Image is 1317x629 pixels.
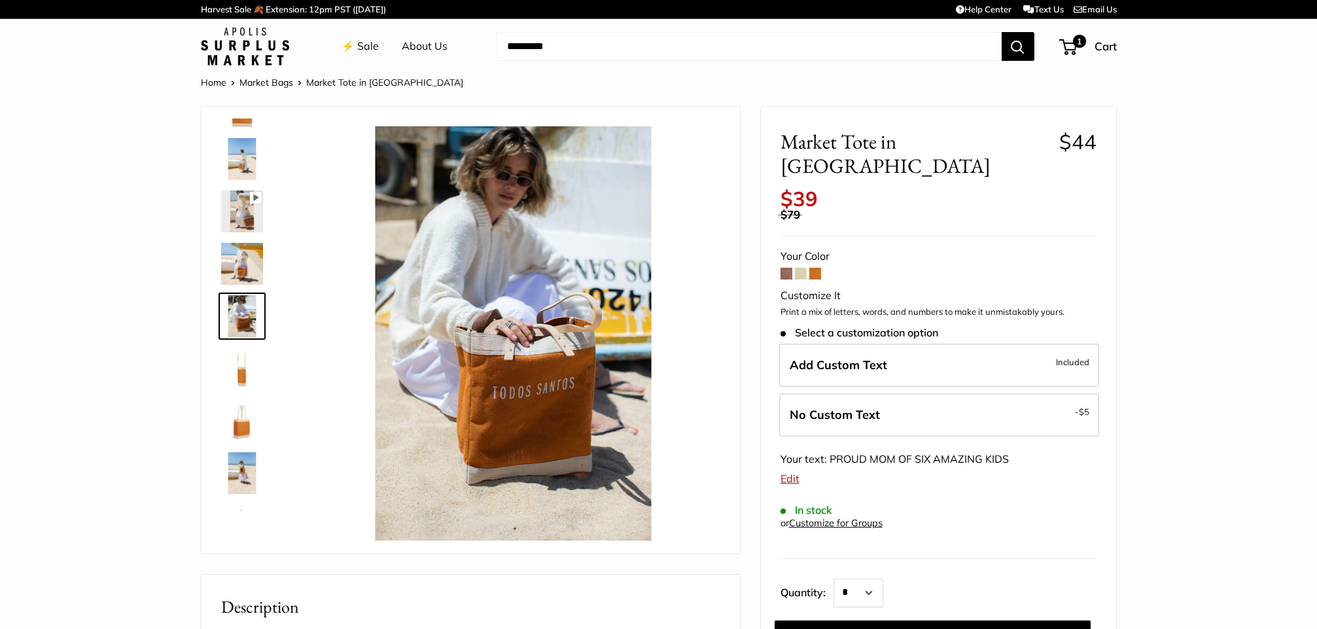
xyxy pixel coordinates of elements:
[219,345,266,392] a: Market Tote in Cognac
[1023,4,1063,14] a: Text Us
[219,293,266,340] a: Market Tote in Cognac
[781,207,800,221] span: $79
[789,517,883,529] a: Customize for Groups
[219,450,266,497] a: Market Tote in Cognac
[781,286,1097,306] div: Customize It
[221,243,263,285] img: Market Tote in Cognac
[781,504,832,516] span: In stock
[239,77,293,88] a: Market Bags
[1079,406,1089,417] span: $5
[221,348,263,389] img: Market Tote in Cognac
[221,594,720,620] h2: Description
[1075,404,1089,420] span: -
[221,190,263,232] img: Market Tote in Cognac
[219,240,266,287] a: Market Tote in Cognac
[781,514,883,532] div: or
[221,505,263,547] img: Market Tote in Cognac
[342,37,379,56] a: ⚡️ Sale
[219,397,266,444] a: Market Tote in Cognac
[790,407,880,422] span: No Custom Text
[1072,35,1085,48] span: 1
[306,77,463,88] span: Market Tote in [GEOGRAPHIC_DATA]
[1002,32,1034,61] button: Search
[201,74,463,91] nav: Breadcrumb
[201,27,289,65] img: Apolis: Surplus Market
[781,130,1049,178] span: Market Tote in [GEOGRAPHIC_DATA]
[779,344,1099,387] label: Add Custom Text
[1095,39,1117,53] span: Cart
[306,126,720,541] img: Market Tote in Cognac
[779,393,1099,437] label: Leave Blank
[781,472,799,485] a: Edit
[781,247,1097,266] div: Your Color
[221,400,263,442] img: Market Tote in Cognac
[221,295,263,337] img: Market Tote in Cognac
[201,77,226,88] a: Home
[219,135,266,183] a: Market Tote in Cognac
[219,188,266,235] a: Market Tote in Cognac
[781,327,938,339] span: Select a customization option
[781,186,818,211] span: $39
[1059,129,1097,154] span: $44
[956,4,1011,14] a: Help Center
[1074,4,1117,14] a: Email Us
[1056,354,1089,370] span: Included
[221,452,263,494] img: Market Tote in Cognac
[402,37,448,56] a: About Us
[790,357,887,372] span: Add Custom Text
[781,306,1097,319] p: Print a mix of letters, words, and numbers to make it unmistakably yours.
[781,575,834,607] label: Quantity:
[221,138,263,180] img: Market Tote in Cognac
[219,502,266,549] a: Market Tote in Cognac
[1061,36,1117,57] a: 1 Cart
[497,32,1002,61] input: Search...
[781,452,1009,465] span: Your text: PROUD MOM OF SIX AMAZING KIDS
